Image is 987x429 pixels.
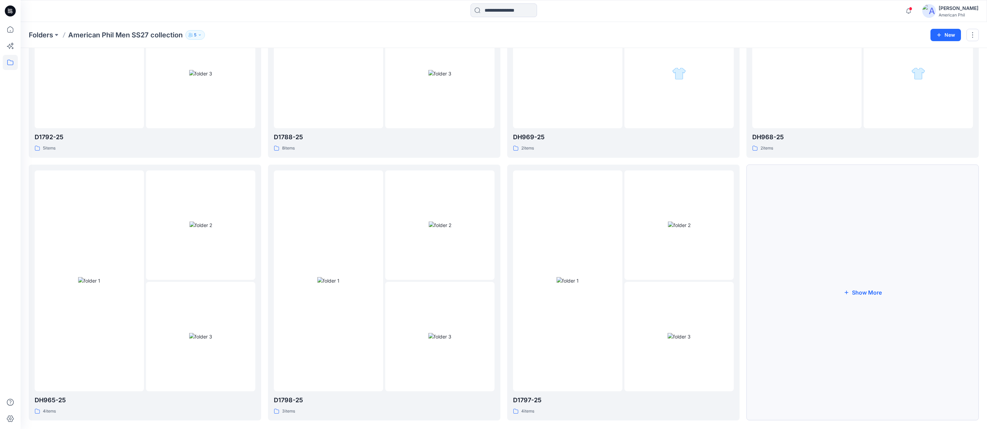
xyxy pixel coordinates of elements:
p: 4 items [43,408,56,415]
p: 4 items [521,408,534,415]
p: DH968-25 [752,132,973,142]
p: American Phil Men SS27 collection [68,30,183,40]
p: D1798-25 [274,395,495,405]
p: 8 items [282,145,295,152]
p: D1792-25 [35,132,255,142]
a: folder 1folder 2folder 3D1797-254items [507,165,740,421]
a: Folders [29,30,53,40]
div: [PERSON_NAME] [939,4,978,12]
p: 5 items [43,145,56,152]
img: folder 2 [190,222,212,229]
img: folder 3 [668,333,691,340]
img: folder 3 [428,333,451,340]
p: D1797-25 [513,395,734,405]
img: avatar [922,4,936,18]
img: folder 1 [78,277,100,284]
img: folder 3 [672,67,686,81]
p: DH965-25 [35,395,255,405]
p: 2 items [760,145,773,152]
img: folder 2 [668,222,691,229]
p: D1788-25 [274,132,495,142]
button: Show More [746,165,979,421]
p: 2 items [521,145,534,152]
a: folder 1folder 2folder 3DH965-254items [29,165,261,421]
img: folder 1 [557,277,579,284]
img: folder 2 [429,222,451,229]
button: New [930,29,961,41]
p: 5 [194,31,196,39]
img: folder 1 [317,277,340,284]
button: 5 [185,30,205,40]
a: folder 1folder 2folder 3D1798-253items [268,165,500,421]
p: 3 items [282,408,295,415]
img: folder 3 [911,67,925,81]
img: folder 3 [428,70,451,77]
img: folder 3 [189,70,212,77]
p: DH969-25 [513,132,734,142]
div: American Phil [939,12,978,17]
img: folder 3 [189,333,212,340]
